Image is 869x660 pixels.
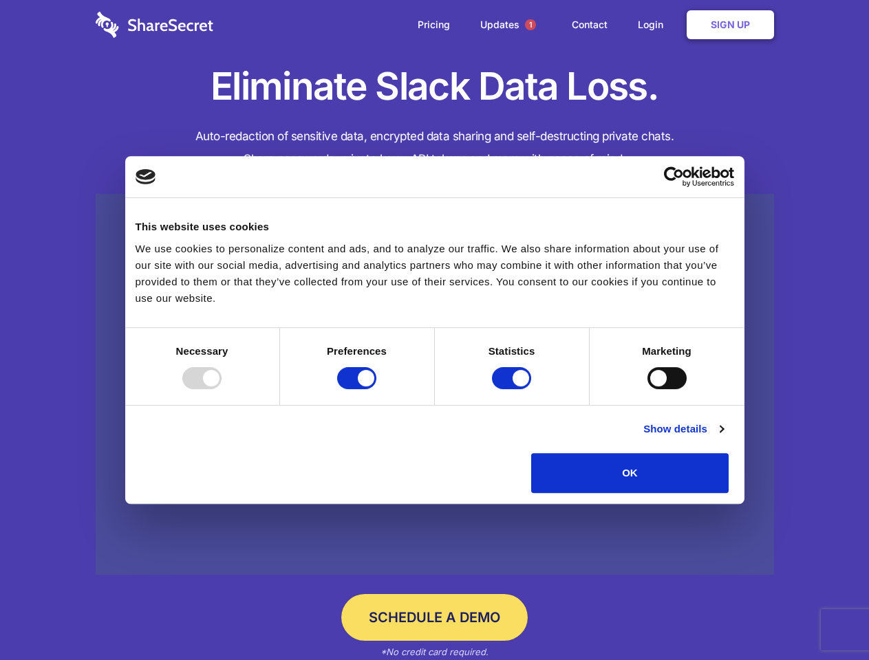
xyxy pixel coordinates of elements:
span: 1 [525,19,536,30]
img: logo [136,169,156,184]
div: We use cookies to personalize content and ads, and to analyze our traffic. We also share informat... [136,241,734,307]
em: *No credit card required. [380,646,489,657]
strong: Statistics [489,345,535,357]
strong: Marketing [642,345,691,357]
a: Usercentrics Cookiebot - opens in a new window [614,166,734,187]
a: Login [624,3,684,46]
strong: Necessary [176,345,228,357]
h1: Eliminate Slack Data Loss. [96,62,774,111]
a: Show details [643,421,723,437]
img: logo-wordmark-white-trans-d4663122ce5f474addd5e946df7df03e33cb6a1c49d2221995e7729f52c070b2.svg [96,12,213,38]
h4: Auto-redaction of sensitive data, encrypted data sharing and self-destructing private chats. Shar... [96,125,774,170]
a: Pricing [404,3,464,46]
a: Schedule a Demo [341,594,528,641]
a: Sign Up [687,10,774,39]
a: Wistia video thumbnail [96,194,774,575]
button: OK [531,453,729,493]
strong: Preferences [327,345,387,357]
div: This website uses cookies [136,219,734,235]
a: Contact [558,3,621,46]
